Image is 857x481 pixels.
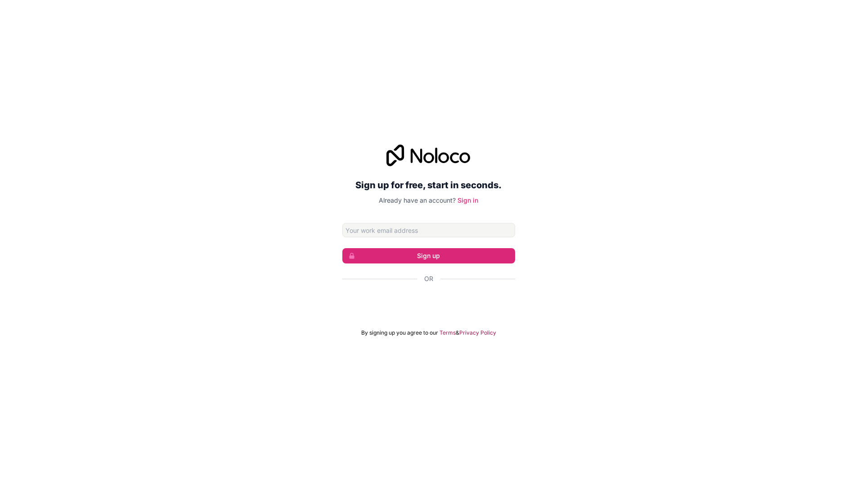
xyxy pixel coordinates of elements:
[459,329,496,336] a: Privacy Policy
[379,196,456,204] span: Already have an account?
[458,196,478,204] a: Sign in
[440,329,456,336] a: Terms
[361,329,438,336] span: By signing up you agree to our
[338,293,520,313] iframe: Кнопка "Войти с аккаунтом Google"
[456,329,459,336] span: &
[424,274,433,283] span: Or
[342,223,515,237] input: Email address
[342,177,515,193] h2: Sign up for free, start in seconds.
[342,248,515,263] button: Sign up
